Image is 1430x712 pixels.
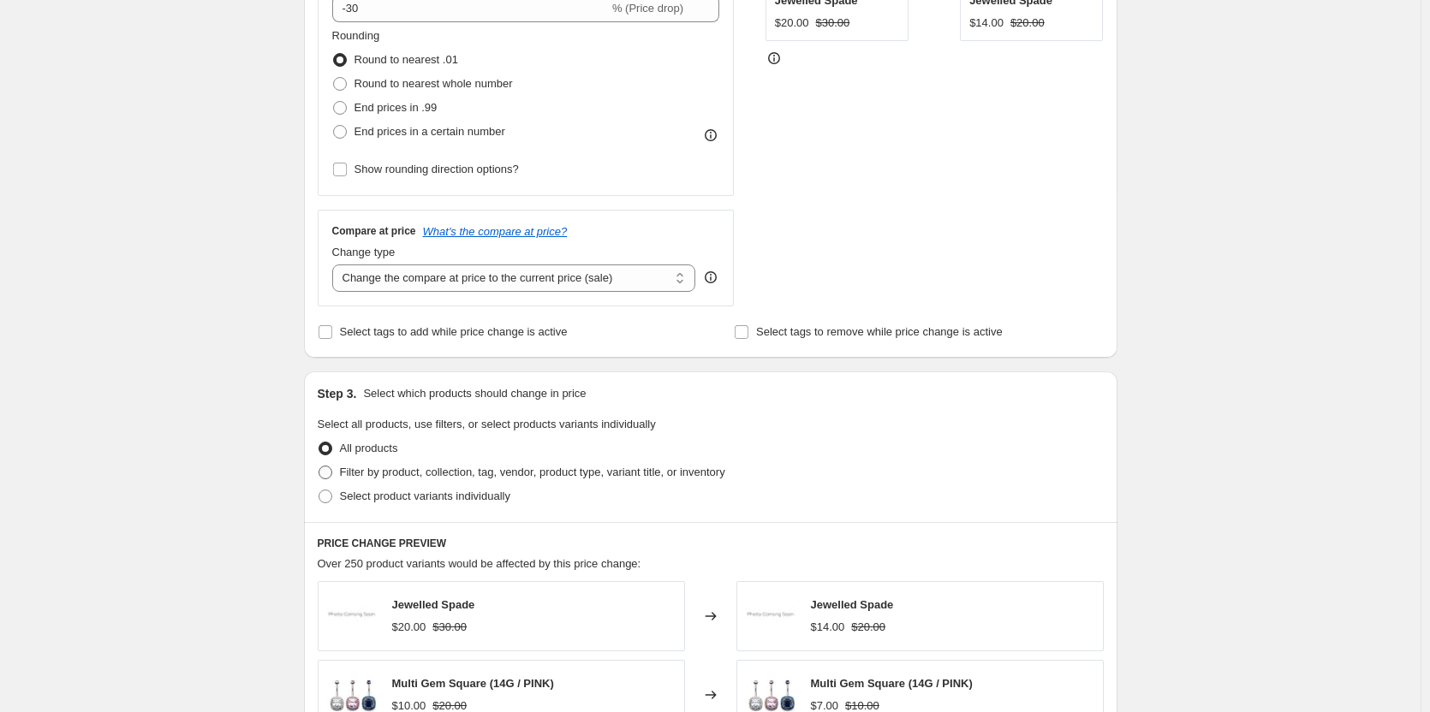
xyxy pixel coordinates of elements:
span: Show rounding direction options? [355,163,519,175]
span: End prices in .99 [355,101,438,114]
span: Change type [332,246,396,258]
div: help [702,269,719,286]
div: $14.00 [969,15,1004,32]
div: $20.00 [775,15,809,32]
span: % (Price drop) [612,2,683,15]
span: Filter by product, collection, tag, vendor, product type, variant title, or inventory [340,466,725,478]
span: Over 250 product variants would be affected by this price change: [318,557,641,570]
span: End prices in a certain number [355,125,505,138]
span: Round to nearest whole number [355,77,513,90]
span: Multi Gem Square (14G / PINK) [811,677,973,690]
span: Jewelled Spade [392,598,475,611]
strike: $20.00 [1010,15,1045,32]
p: Select which products should change in price [363,385,586,402]
span: Select tags to remove while price change is active [756,325,1003,338]
div: $20.00 [392,619,426,636]
span: Select product variants individually [340,489,510,502]
button: What's the compare at price? [423,225,568,238]
h2: Step 3. [318,385,357,402]
span: Select tags to add while price change is active [340,325,568,338]
span: Round to nearest .01 [355,53,458,66]
img: nophoto_6da5f5a3-c108-4188-a4ba-ecaed9518930_80x.jpg [327,590,378,642]
span: Select all products, use filters, or select products variants individually [318,418,656,430]
h3: Compare at price [332,224,416,238]
strike: $30.00 [432,619,467,636]
h6: PRICE CHANGE PREVIEW [318,537,1104,550]
span: Jewelled Spade [811,598,894,611]
strike: $30.00 [816,15,850,32]
span: Multi Gem Square (14G / PINK) [392,677,554,690]
strike: $20.00 [851,619,885,636]
img: nophoto_6da5f5a3-c108-4188-a4ba-ecaed9518930_80x.jpg [746,590,797,642]
span: All products [340,442,398,454]
div: $14.00 [811,619,845,636]
span: Rounding [332,29,380,42]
